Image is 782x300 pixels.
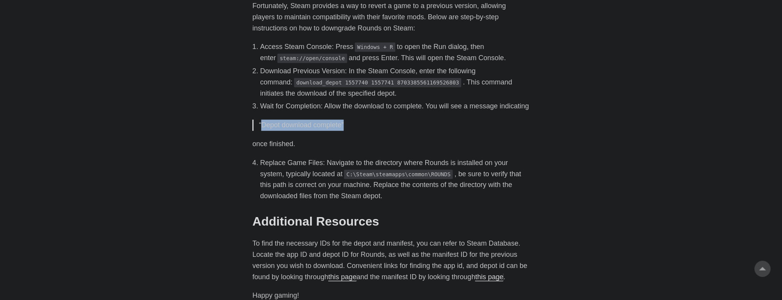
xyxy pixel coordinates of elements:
[475,273,503,281] a: this page
[277,54,347,63] code: steam://open/console
[260,66,530,99] li: Download Previous Version: In the Steam Console, enter the following command: . This command init...
[252,0,530,34] p: Fortunately, Steam provides a way to revert a game to a previous version, allowing players to mai...
[260,101,530,112] li: Wait for Completion: Allow the download to complete. You will see a message indicating
[252,214,530,229] h2: Additional Resources
[252,138,530,150] p: once finished.
[754,261,770,277] a: go to top
[328,273,356,281] a: this page
[294,78,461,87] code: download_depot 1557740 1557741 8703385561169526803
[260,41,530,64] li: Access Steam Console: Press to open the Run dialog, then enter and press Enter. This will open th...
[259,120,524,131] p: “Depot download complete”
[355,42,395,52] code: Windows + R
[344,170,453,179] code: C:\Steam\steamapps\common\ROUNDS
[252,238,530,282] p: To find the necessary IDs for the depot and manifest, you can refer to Steam Database. Locate the...
[260,157,530,202] li: Replace Game Files: Navigate to the directory where Rounds is installed on your system, typically...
